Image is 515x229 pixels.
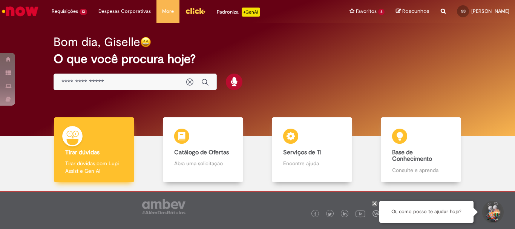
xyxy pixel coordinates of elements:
span: 13 [80,9,87,15]
img: happy-face.png [140,37,151,48]
img: click_logo_yellow_360x200.png [185,5,205,17]
h2: Bom dia, Giselle [54,35,140,49]
a: Catálogo de Ofertas Abra uma solicitação [149,117,257,183]
div: Oi, como posso te ajudar hoje? [379,201,474,223]
span: GS [461,9,466,14]
img: logo_footer_ambev_rotulo_gray.png [142,199,185,214]
p: Abra uma solicitação [174,160,231,167]
span: [PERSON_NAME] [471,8,509,14]
div: Padroniza [217,8,260,17]
span: Despesas Corporativas [98,8,151,15]
p: Tirar dúvidas com Lupi Assist e Gen Ai [65,160,123,175]
p: Encontre ajuda [283,160,340,167]
img: logo_footer_linkedin.png [343,212,347,217]
h2: O que você procura hoje? [54,52,461,66]
p: +GenAi [242,8,260,17]
a: Rascunhos [396,8,429,15]
span: Favoritos [356,8,377,15]
p: Consulte e aprenda [392,166,449,174]
b: Catálogo de Ofertas [174,149,229,156]
span: More [162,8,174,15]
img: logo_footer_workplace.png [372,210,379,217]
a: Tirar dúvidas Tirar dúvidas com Lupi Assist e Gen Ai [40,117,149,183]
span: 4 [378,9,385,15]
a: Serviços de TI Encontre ajuda [257,117,366,183]
b: Base de Conhecimento [392,149,432,163]
img: logo_footer_youtube.png [356,209,365,218]
a: Base de Conhecimento Consulte e aprenda [366,117,475,183]
button: Iniciar Conversa de Suporte [481,201,504,223]
img: logo_footer_facebook.png [313,212,317,216]
img: logo_footer_twitter.png [328,212,332,216]
b: Tirar dúvidas [65,149,100,156]
span: Requisições [52,8,78,15]
span: Rascunhos [402,8,429,15]
img: ServiceNow [1,4,40,19]
b: Serviços de TI [283,149,322,156]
